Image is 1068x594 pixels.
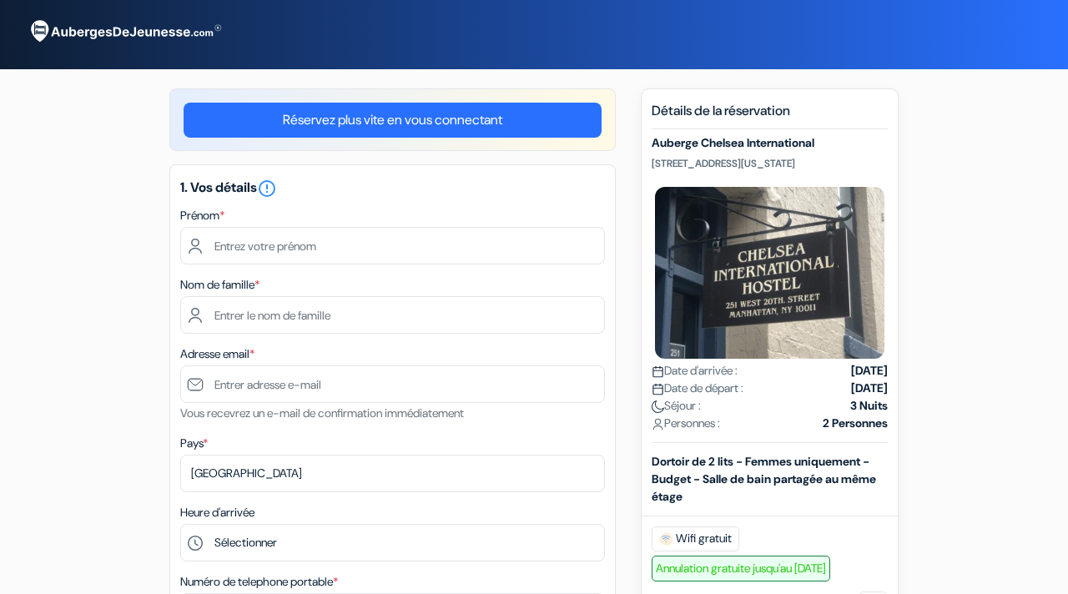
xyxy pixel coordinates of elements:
label: Numéro de telephone portable [180,573,338,591]
h5: Détails de la réservation [652,103,888,129]
strong: [DATE] [851,362,888,380]
img: moon.svg [652,400,664,413]
input: Entrez votre prénom [180,227,605,264]
img: AubergesDeJeunesse.com [20,9,229,54]
img: calendar.svg [652,365,664,378]
span: Séjour : [652,397,701,415]
strong: 2 Personnes [823,415,888,432]
input: Entrer le nom de famille [180,296,605,334]
label: Prénom [180,207,224,224]
label: Pays [180,435,208,452]
span: Wifi gratuit [652,526,739,551]
input: Entrer adresse e-mail [180,365,605,403]
span: Date de départ : [652,380,743,397]
h5: 1. Vos détails [180,179,605,199]
span: Personnes : [652,415,720,432]
img: free_wifi.svg [659,532,673,546]
h5: Auberge Chelsea International [652,136,888,150]
a: error_outline [257,179,277,196]
img: user_icon.svg [652,418,664,430]
b: Dortoir de 2 lits - Femmes uniquement - Budget - Salle de bain partagée au même étage [652,454,876,504]
img: calendar.svg [652,383,664,395]
label: Nom de famille [180,276,259,294]
a: Réservez plus vite en vous connectant [184,103,602,138]
span: Date d'arrivée : [652,362,738,380]
strong: 3 Nuits [850,397,888,415]
label: Heure d'arrivée [180,504,254,521]
strong: [DATE] [851,380,888,397]
i: error_outline [257,179,277,199]
small: Vous recevrez un e-mail de confirmation immédiatement [180,405,464,420]
label: Adresse email [180,345,254,363]
p: [STREET_ADDRESS][US_STATE] [652,157,888,170]
span: Annulation gratuite jusqu'au [DATE] [652,556,830,581]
